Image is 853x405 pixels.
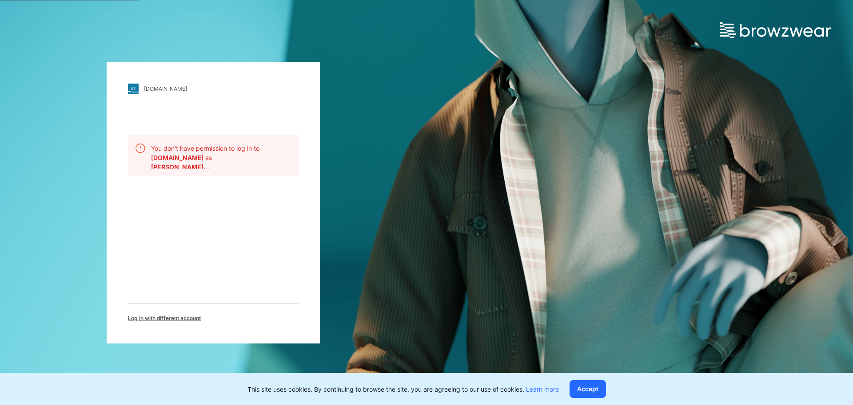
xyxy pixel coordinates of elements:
a: [DOMAIN_NAME] [128,83,299,94]
p: You don't have permission to log in to as [151,143,291,162]
span: Log in with different account [128,314,201,322]
button: Accept [570,380,606,398]
p: This site uses cookies. By continuing to browse the site, you are agreeing to our use of cookies. [247,385,559,394]
img: browzwear-logo.e42bd6dac1945053ebaf764b6aa21510.svg [720,22,831,38]
a: Learn more [526,385,559,393]
img: stylezone-logo.562084cfcfab977791bfbf7441f1a819.svg [128,83,139,94]
div: [DOMAIN_NAME] [144,85,187,92]
b: camille@blackinkstrategy.com [151,163,210,170]
b: [DOMAIN_NAME] [151,153,205,161]
img: alert.76a3ded3c87c6ed799a365e1fca291d4.svg [135,143,146,153]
